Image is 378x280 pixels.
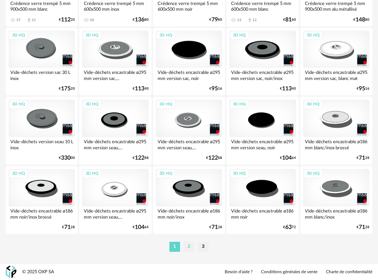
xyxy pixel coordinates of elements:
[326,269,372,275] a: Charte de confidentialité
[303,31,323,40] div: 3D HQ
[9,169,28,178] div: 3D HQ
[61,17,71,22] span: 112
[59,86,75,91] div: € 20
[209,225,222,230] div: € 28
[280,86,296,91] div: € 40
[9,100,28,109] div: 3D HQ
[300,97,372,165] a: 3D HQ Vide-déchets encastrable ø186 mm blanc/inox brossé €7128
[353,17,369,22] div: € 80
[198,242,209,252] li: 3
[285,225,292,230] span: 63
[359,156,365,160] span: 71
[247,17,252,23] span: Download icon
[283,225,296,230] div: € 72
[357,225,369,230] div: € 28
[79,97,151,165] a: 3D HQ Vide-déchets encastrable ø295 mm version seau,... €12288
[135,17,144,22] span: 136
[6,266,16,278] img: OXP
[82,31,102,40] div: 3D HQ
[282,86,292,91] span: 113
[9,31,28,40] div: 3D HQ
[280,156,296,160] div: € 64
[230,169,249,178] div: 3D HQ
[133,225,149,230] div: € 64
[206,156,222,160] div: € 88
[61,156,71,160] span: 330
[230,31,249,40] div: 3D HQ
[153,166,225,234] a: 3D HQ Vide-déchets encastrable ø186 mm noir/inox €7128
[229,206,296,221] div: Vide-déchets encastrable ø186 mm noir
[226,97,298,165] a: 3D HQ Vide-déchets encastrable ø295 mm version seau, noir €10464
[156,137,222,151] div: Vide-déchets encastrable ø295 mm version seau,...
[359,225,365,230] span: 71
[303,169,323,178] div: 3D HQ
[59,17,75,22] div: € 20
[82,137,148,151] div: Vide-déchets encastrable ø295 mm version seau,...
[32,18,36,22] div: 21
[211,225,218,230] span: 71
[230,100,249,109] div: 3D HQ
[135,156,144,160] span: 122
[184,242,194,252] li: 2
[156,169,175,178] div: 3D HQ
[82,100,102,109] div: 3D HQ
[61,86,71,91] span: 175
[357,86,369,91] div: € 16
[16,18,21,22] div: 37
[226,28,298,96] a: 3D HQ Vide-déchets encastrable ø295 mm version sac, noir/inox €11340
[285,17,292,22] span: 81
[229,137,296,151] div: Vide-déchets encastrable ø295 mm version seau, noir
[82,68,148,82] div: Vide-déchets encastrable ø295 mm version sac,...
[300,28,372,96] a: 3D HQ Vide-déchets encastrable ø295 mm version sac, blanc mat €9516
[90,18,94,22] div: 10
[211,86,218,91] span: 95
[229,68,296,82] div: Vide-déchets encastrable ø295 mm version sac, noir/inox
[252,18,257,22] div: 12
[209,17,222,22] div: € 80
[226,166,298,234] a: 3D HQ Vide-déchets encastrable ø186 mm noir €6372
[282,156,292,160] span: 104
[211,17,218,22] span: 79
[208,156,218,160] span: 122
[135,86,144,91] span: 113
[9,137,75,151] div: Vide-déchets version seau 10 L inox
[156,206,222,221] div: Vide-déchets encastrable ø186 mm noir/inox
[169,242,180,252] li: 1
[300,166,372,234] a: 3D HQ Vide-déchets encastrable ø186 mm blanc/inox €7128
[79,28,151,96] a: 3D HQ Vide-déchets encastrable ø295 mm version sac,... €11340
[359,86,365,91] span: 95
[237,18,241,22] div: 13
[9,68,75,82] div: Vide-déchets version sac 30 L inox
[303,68,369,82] div: Vide-déchets encastrable ø295 mm version sac, blanc mat
[356,17,365,22] span: 148
[156,31,175,40] div: 3D HQ
[59,156,75,160] div: € 00
[6,28,78,96] a: 3D HQ Vide-déchets version sac 30 L inox €17520
[303,100,323,109] div: 3D HQ
[156,68,222,82] div: Vide-déchets encastrable ø295 mm version sac, noir
[22,269,54,275] div: © 2025 OXP SA
[153,28,225,96] a: 3D HQ Vide-déchets encastrable ø295 mm version sac, noir €9516
[6,166,78,234] a: 3D HQ Vide-déchets encastrable ø186 mm noir/inox brossé €7128
[6,97,78,165] a: 3D HQ Vide-déchets version seau 10 L inox €33000
[153,97,225,165] a: 3D HQ Vide-déchets encastrable ø295 mm version seau,... €12288
[79,166,151,234] a: 3D HQ Vide-déchets encastrable ø295 mm version seau,... €10464
[156,100,175,109] div: 3D HQ
[357,156,369,160] div: € 28
[133,86,149,91] div: € 40
[133,17,149,22] div: € 80
[135,225,144,230] span: 104
[64,225,71,230] span: 71
[82,169,102,178] div: 3D HQ
[225,269,252,275] a: Besoin d'aide ?
[26,17,32,23] span: Download icon
[9,206,75,221] div: Vide-déchets encastrable ø186 mm noir/inox brossé
[133,156,149,160] div: € 88
[261,269,317,275] a: Conditions générales de vente
[303,137,369,151] div: Vide-déchets encastrable ø186 mm blanc/inox brossé
[209,86,222,91] div: € 16
[62,225,75,230] div: € 28
[283,17,296,22] div: € 60
[82,206,148,221] div: Vide-déchets encastrable ø295 mm version seau,...
[303,206,369,221] div: Vide-déchets encastrable ø186 mm blanc/inox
